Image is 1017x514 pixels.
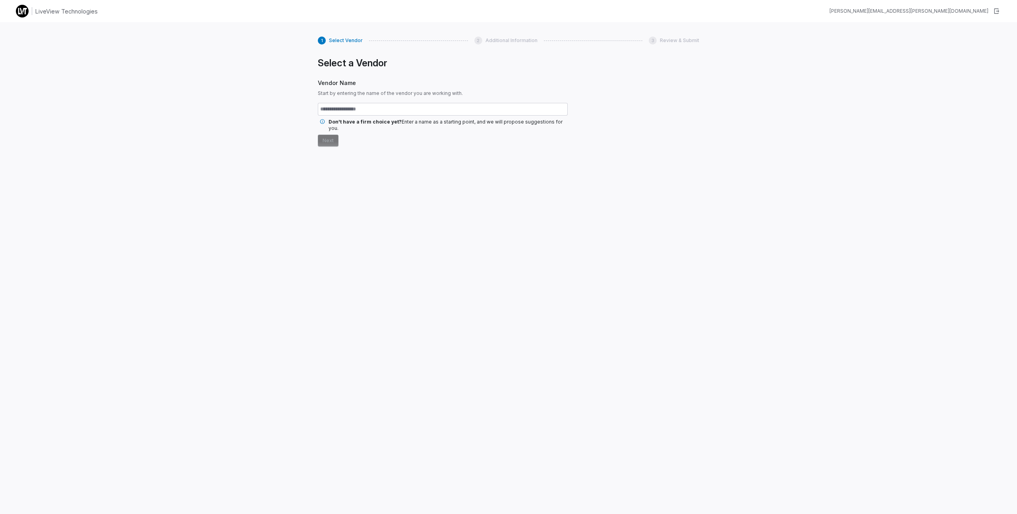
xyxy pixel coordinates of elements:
[16,5,29,17] img: Clerk Logo
[318,37,326,44] div: 1
[649,37,657,44] div: 3
[829,8,988,14] div: [PERSON_NAME][EMAIL_ADDRESS][PERSON_NAME][DOMAIN_NAME]
[318,57,568,69] h1: Select a Vendor
[329,119,402,125] span: Don't have a firm choice yet?
[35,7,98,15] h1: LiveView Technologies
[318,79,568,87] span: Vendor Name
[485,37,538,44] span: Additional Information
[474,37,482,44] div: 2
[660,37,699,44] span: Review & Submit
[318,90,568,97] span: Start by entering the name of the vendor you are working with.
[329,37,363,44] span: Select Vendor
[329,119,563,131] span: Enter a name as a starting point, and we will propose suggestions for you.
